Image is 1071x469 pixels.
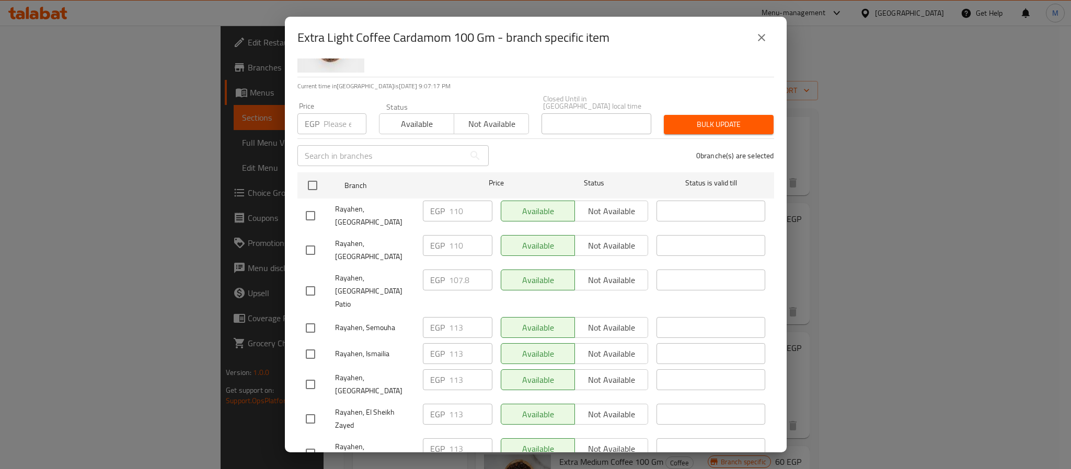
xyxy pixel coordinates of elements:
span: Price [462,177,531,190]
button: Bulk update [664,115,774,134]
p: EGP [430,408,445,420]
span: Rayahen, [PERSON_NAME] [335,440,414,466]
input: Please enter price [449,269,492,290]
p: 0 branche(s) are selected [696,150,774,161]
span: Rayahen, Ismailia [335,347,414,360]
p: EGP [430,373,445,386]
p: EGP [305,118,319,130]
p: EGP [430,239,445,252]
button: close [749,25,774,50]
span: Rayahen, [GEOGRAPHIC_DATA] [335,203,414,229]
p: EGP [430,205,445,217]
input: Please enter price [449,369,492,390]
input: Please enter price [449,343,492,364]
span: Branch [344,179,453,192]
p: EGP [430,274,445,286]
span: Rayahen, [GEOGRAPHIC_DATA] [335,371,414,397]
input: Search in branches [297,145,465,166]
input: Please enter price [449,201,492,221]
input: Please enter price [324,113,366,134]
span: Status is valid till [657,177,765,190]
span: Rayahen, Semouha [335,321,414,334]
p: EGP [430,321,445,334]
span: Available [384,116,450,132]
span: Rayahen, [GEOGRAPHIC_DATA] [335,237,414,263]
input: Please enter price [449,404,492,425]
button: Available [379,113,454,134]
p: EGP [430,442,445,455]
span: Rayahen, El Sheikh Zayed [335,406,414,432]
button: Not available [454,113,529,134]
span: Bulk update [672,118,765,131]
span: Not available [458,116,525,132]
input: Please enter price [449,438,492,459]
span: Rayahen, [GEOGRAPHIC_DATA] Patio [335,272,414,311]
input: Please enter price [449,317,492,338]
h2: Extra Light Coffee Cardamom 100 Gm - branch specific item [297,29,609,46]
span: Status [539,177,648,190]
p: EGP [430,347,445,360]
input: Please enter price [449,235,492,256]
p: Current time in [GEOGRAPHIC_DATA] is [DATE] 9:07:17 PM [297,81,774,91]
